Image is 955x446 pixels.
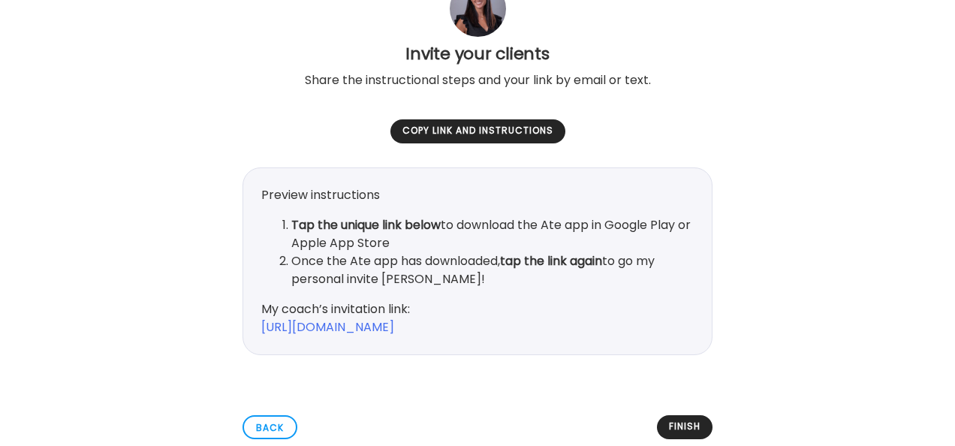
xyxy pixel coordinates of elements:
li: to download the Ate app in Google Play or Apple App Store [291,216,694,252]
h2: Invite your clients [12,43,943,65]
div: My coach’s invitation link: [261,216,694,336]
div: copy link and instructions [390,119,565,143]
div: Back [243,415,297,439]
div: Share the instructional steps and your link by email or text. [12,71,943,89]
div: Finish [657,415,712,439]
li: Once the Ate app has downloaded, to go my personal invite [PERSON_NAME]! [291,252,694,288]
b: Tap the unique link below [291,216,441,234]
span: [URL][DOMAIN_NAME] [261,318,694,336]
b: tap the link again [500,252,602,270]
div: Preview instructions [261,186,694,204]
